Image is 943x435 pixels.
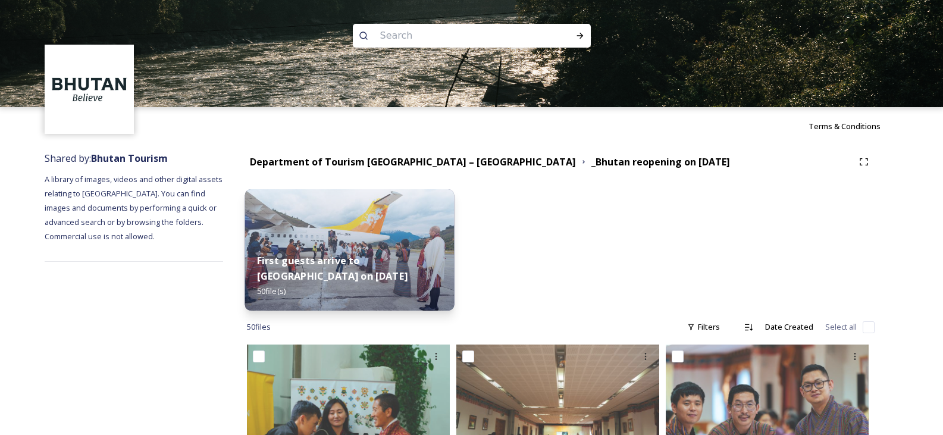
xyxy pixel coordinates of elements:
span: Shared by: [45,152,168,165]
span: 50 file(s) [257,286,286,296]
strong: Bhutan Tourism [91,152,168,165]
span: Select all [825,321,857,333]
span: A library of images, videos and other digital assets relating to [GEOGRAPHIC_DATA]. You can find ... [45,174,224,242]
span: Terms & Conditions [809,121,881,132]
input: Search [374,23,537,49]
strong: _Bhutan reopening on [DATE] [591,155,730,168]
strong: Department of Tourism [GEOGRAPHIC_DATA] – [GEOGRAPHIC_DATA] [250,155,576,168]
strong: First guests arrive to [GEOGRAPHIC_DATA] on [DATE] [257,254,408,283]
img: BT_Logo_BB_Lockup_CMYK_High%2520Res.jpg [46,46,133,133]
div: Filters [681,315,726,339]
a: Terms & Conditions [809,119,898,133]
div: Date Created [759,315,819,339]
img: DSC00909.jpg [245,189,455,311]
span: 50 file s [247,321,271,333]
